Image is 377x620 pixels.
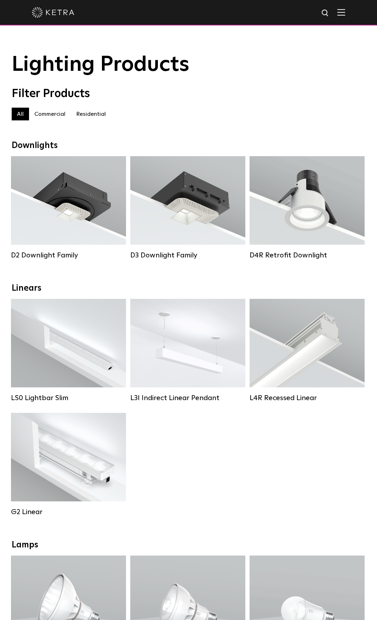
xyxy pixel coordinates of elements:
div: Linears [12,283,366,294]
div: G2 Linear [11,508,126,516]
img: search icon [321,9,330,18]
a: LS0 Lightbar Slim Lumen Output:200 / 350Colors:White / BlackControl:X96 Controller [11,299,126,402]
img: Hamburger%20Nav.svg [337,9,345,16]
div: L3I Indirect Linear Pendant [130,394,245,402]
div: Lamps [12,540,366,550]
a: L3I Indirect Linear Pendant Lumen Output:400 / 600 / 800 / 1000Housing Colors:White / BlackContro... [130,299,245,402]
div: Downlights [12,141,366,151]
div: LS0 Lightbar Slim [11,394,126,402]
div: L4R Recessed Linear [250,394,365,402]
a: D3 Downlight Family Lumen Output:700 / 900 / 1100Colors:White / Black / Silver / Bronze / Paintab... [130,156,245,260]
div: D4R Retrofit Downlight [250,251,365,260]
label: Residential [71,108,111,120]
a: D4R Retrofit Downlight Lumen Output:800Colors:White / BlackBeam Angles:15° / 25° / 40° / 60°Watta... [250,156,365,260]
div: Filter Products [12,87,366,101]
span: Lighting Products [12,54,189,75]
a: D2 Downlight Family Lumen Output:1200Colors:White / Black / Gloss Black / Silver / Bronze / Silve... [11,156,126,260]
img: ketra-logo-2019-white [32,7,74,18]
a: L4R Recessed Linear Lumen Output:400 / 600 / 800 / 1000Colors:White / BlackControl:Lutron Clear C... [250,299,365,402]
label: Commercial [29,108,71,120]
label: All [12,108,29,120]
div: D3 Downlight Family [130,251,245,260]
a: G2 Linear Lumen Output:400 / 700 / 1000Colors:WhiteBeam Angles:Flood / [GEOGRAPHIC_DATA] / Narrow... [11,413,126,516]
div: D2 Downlight Family [11,251,126,260]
